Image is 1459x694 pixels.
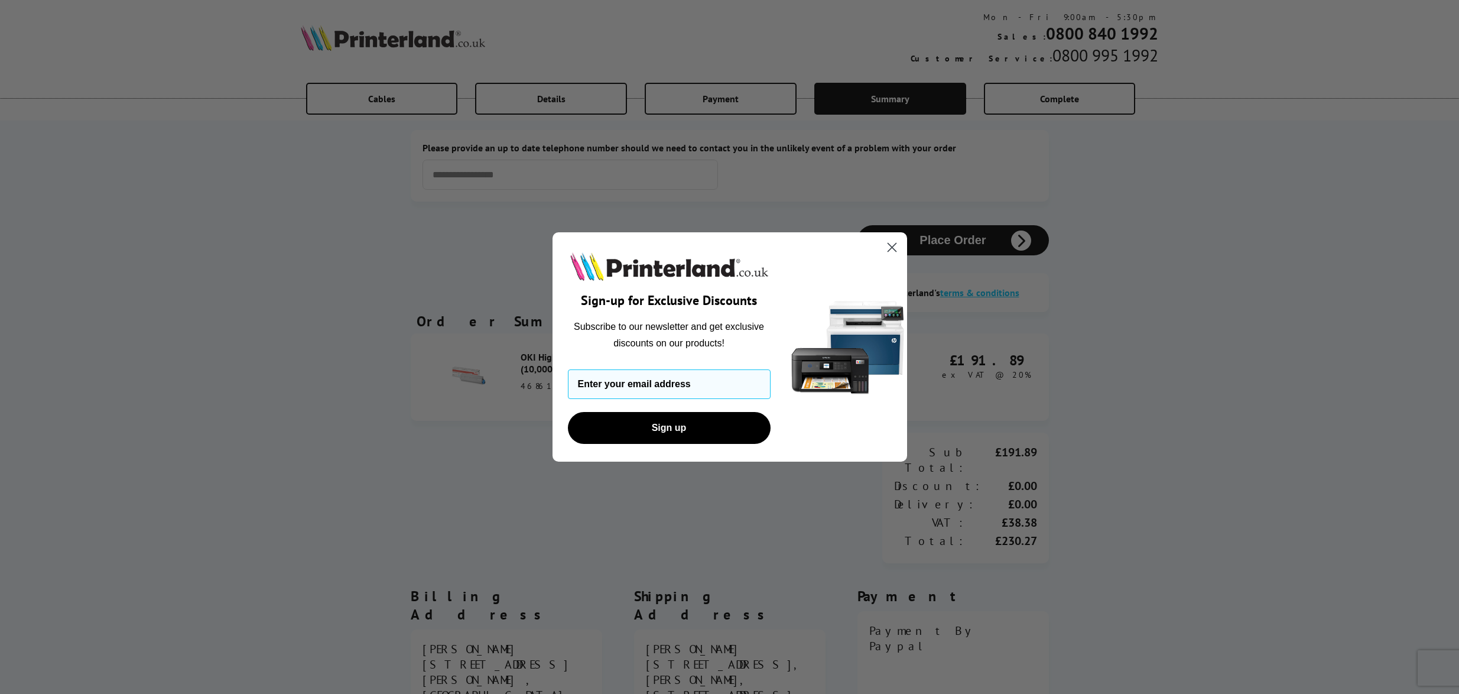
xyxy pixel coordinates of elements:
[574,322,764,348] span: Subscribe to our newsletter and get exclusive discounts on our products!
[581,292,757,309] span: Sign-up for Exclusive Discounts
[568,369,771,399] input: Enter your email address
[568,412,771,444] button: Sign up
[789,232,907,462] img: 5290a21f-4df8-4860-95f4-ea1e8d0e8904.png
[568,250,771,283] img: Printerland.co.uk
[882,237,902,258] button: Close dialog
